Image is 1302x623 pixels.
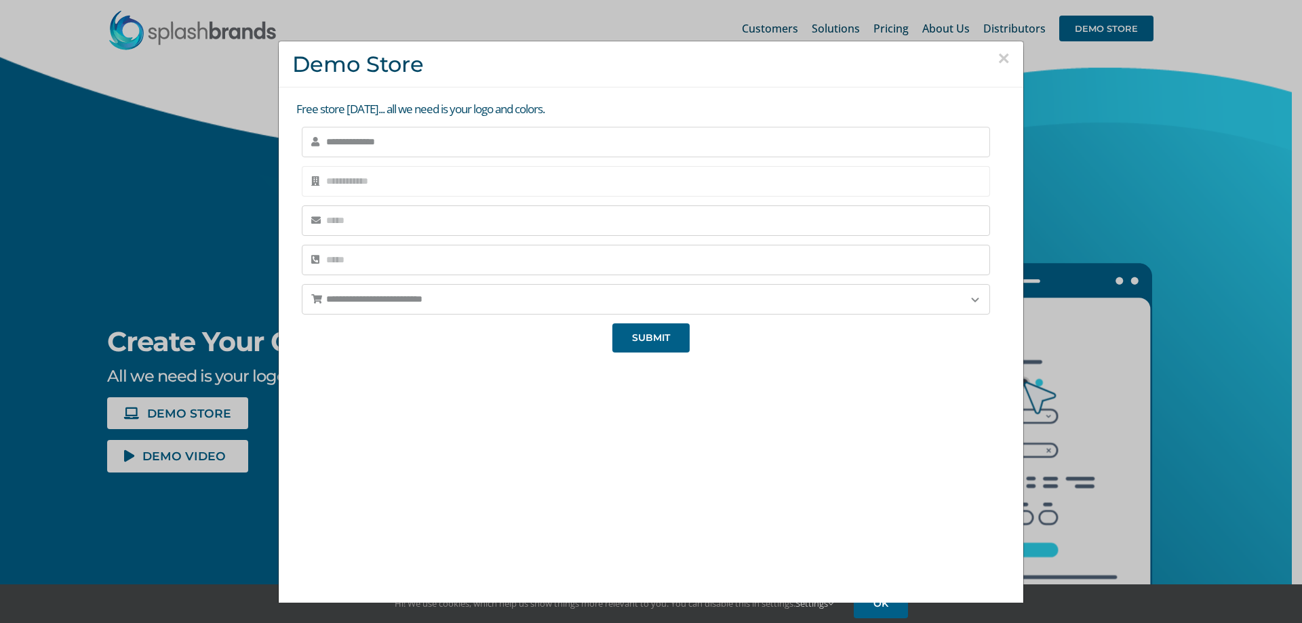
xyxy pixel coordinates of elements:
[428,363,874,614] iframe: SplashBrands Demo Store Overview
[612,323,690,353] button: SUBMIT
[632,332,670,344] span: SUBMIT
[998,48,1010,68] button: Close
[292,52,1010,77] h3: Demo Store
[296,101,1010,118] p: Free store [DATE]... all we need is your logo and colors.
